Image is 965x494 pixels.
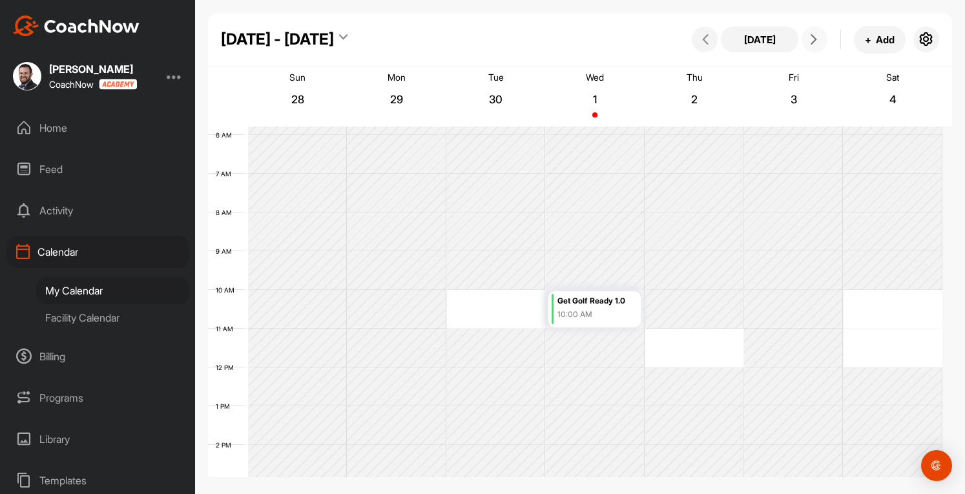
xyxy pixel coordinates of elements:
[881,93,904,106] p: 4
[49,79,137,90] div: CoachNow
[208,247,245,255] div: 9 AM
[583,93,607,106] p: 1
[683,93,706,106] p: 2
[557,309,638,320] div: 10:00 AM
[854,26,906,54] button: +Add
[586,72,604,83] p: Wed
[7,112,189,144] div: Home
[99,79,137,90] img: CoachNow acadmey
[348,67,447,127] a: September 29, 2025
[13,15,140,36] img: CoachNow
[744,67,844,127] a: October 3, 2025
[546,67,645,127] a: October 1, 2025
[208,170,244,178] div: 7 AM
[388,72,406,83] p: Mon
[687,72,703,83] p: Thu
[208,364,247,371] div: 12 PM
[208,402,243,410] div: 1 PM
[208,131,245,139] div: 6 AM
[36,304,189,331] div: Facility Calendar
[208,325,246,333] div: 11 AM
[886,72,899,83] p: Sat
[843,67,942,127] a: October 4, 2025
[7,382,189,414] div: Programs
[7,236,189,268] div: Calendar
[286,93,309,106] p: 28
[446,67,546,127] a: September 30, 2025
[289,72,306,83] p: Sun
[13,62,41,90] img: square_5a02689f1687616c836b4f227dadd02e.jpg
[7,423,189,455] div: Library
[921,450,952,481] div: Open Intercom Messenger
[484,93,508,106] p: 30
[645,67,744,127] a: October 2, 2025
[865,33,871,46] span: +
[208,209,245,216] div: 8 AM
[7,194,189,227] div: Activity
[557,294,638,309] div: Get Golf Ready 1.0
[789,72,799,83] p: Fri
[208,286,247,294] div: 10 AM
[208,441,244,449] div: 2 PM
[782,93,805,106] p: 3
[721,26,798,52] button: [DATE]
[7,153,189,185] div: Feed
[248,67,348,127] a: September 28, 2025
[36,277,189,304] div: My Calendar
[385,93,408,106] p: 29
[221,28,334,51] div: [DATE] - [DATE]
[49,64,137,74] div: [PERSON_NAME]
[7,340,189,373] div: Billing
[488,72,504,83] p: Tue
